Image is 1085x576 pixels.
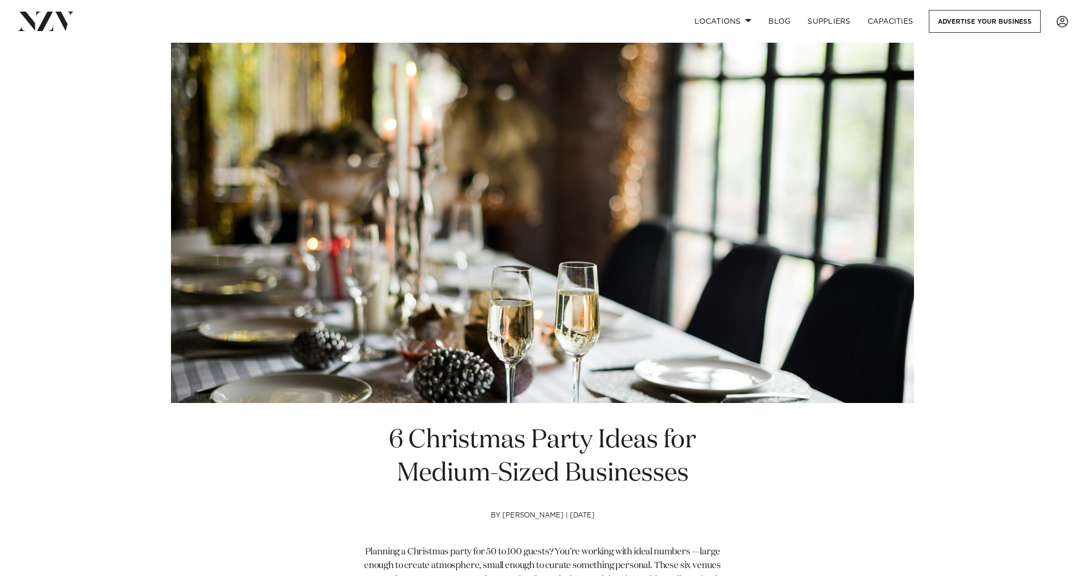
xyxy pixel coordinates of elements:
a: Locations [686,10,760,33]
a: BLOG [760,10,799,33]
img: nzv-logo.png [17,12,74,31]
img: 6 Christmas Party Ideas for Medium-Sized Businesses [171,43,914,403]
h1: 6 Christmas Party Ideas for Medium-Sized Businesses [362,424,723,491]
h4: by [PERSON_NAME] | [DATE] [362,512,723,545]
a: Capacities [859,10,922,33]
a: Advertise your business [929,10,1041,33]
a: SUPPLIERS [799,10,859,33]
